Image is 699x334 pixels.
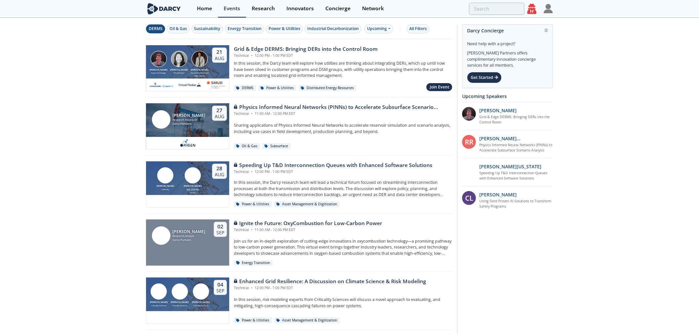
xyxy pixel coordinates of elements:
div: Sustainability [194,26,221,32]
img: information.svg [545,29,548,32]
div: Darcy Concierge [467,25,548,36]
div: [PERSON_NAME][US_STATE] [182,184,203,191]
p: [PERSON_NAME] [480,107,517,114]
div: [PERSON_NAME] [169,68,189,72]
button: DERMS [146,24,165,33]
div: Research Associate [173,118,205,122]
p: In this session, the Darcy research team will lead a technical forum focused on streamlining inte... [234,180,453,198]
div: [PERSON_NAME] [169,301,191,304]
img: Luigi Montana [185,167,201,184]
div: Oil & Gas [169,26,187,32]
div: Get Started [467,72,502,83]
div: [PERSON_NAME] [148,68,169,72]
div: CL [462,191,476,205]
div: GridUnity [155,188,176,191]
div: Grid & Edge DERMS: Bringing DERs into the Control Room [234,45,378,53]
button: Energy Transition [225,24,264,33]
img: logo-wide.svg [146,3,182,15]
div: Asset Management & Digitization [274,317,340,323]
div: Sep [216,288,224,294]
div: Aug [215,172,224,178]
div: Power & Utilities [258,85,296,91]
button: All Filters [407,24,429,33]
img: 336b6de1-6040-4323-9c13-5718d9811639 [207,197,216,205]
button: Industrial Decarbonization [305,24,361,33]
div: Concierge [325,6,350,11]
div: All Filters [409,26,427,32]
div: Virtual Peaker [169,72,189,74]
div: Criticality Sciences [190,304,211,307]
div: Home [197,6,212,11]
span: • [250,285,254,290]
div: Industrial Decarbonization [307,26,359,32]
div: Energy Transition [228,26,262,32]
div: envelio [182,191,203,194]
button: Join Event [426,83,453,92]
div: Technical 11:00 AM - 12:00 PM EDT [234,111,453,117]
div: Power & Utilities [234,317,272,323]
a: Juan Mayol [PERSON_NAME] Research Associate Darcy Partners 27 Aug Physics Informed Neural Network... [146,103,453,150]
div: Network [362,6,384,11]
a: Jonathan Curtis [PERSON_NAME] Aspen Technology Brenda Chew [PERSON_NAME] Virtual Peaker Yevgeniy ... [146,45,453,91]
img: Yevgeniy Postnov [192,51,208,67]
div: Aspen Technology [148,72,169,74]
div: Need help with a project? [467,36,548,47]
input: Advanced Search [469,3,525,15]
div: Darcy Partners [173,122,205,126]
p: [PERSON_NAME] [PERSON_NAME] [480,135,553,142]
div: Innovators [286,6,314,11]
p: [PERSON_NAME] [480,191,517,198]
div: 02 [216,223,224,230]
div: [PERSON_NAME] [155,184,176,188]
a: Susan Ginsburg [PERSON_NAME] Criticality Sciences Ben Ruddell [PERSON_NAME] Criticality Sciences ... [146,278,453,324]
div: Upcoming [364,24,393,33]
div: Ignite the Future: OxyCombustion for Low-Carbon Power [234,219,382,227]
div: 04 [216,282,224,288]
div: [PERSON_NAME] [148,301,169,304]
img: 1659894010494-gridunity-wp-logo.png [160,197,183,205]
div: Subsurface [262,143,291,149]
a: Nicolas Lassalle [PERSON_NAME] Research Analyst Darcy Partners 02 Sep Ignite the Future: OxyCombu... [146,219,453,266]
div: 28 [215,165,224,172]
p: Join us for an in-depth exploration of cutting-edge innovations in oxycombustion technology—a pro... [234,238,453,256]
div: Darcy Partners [173,238,205,242]
a: Speeding Up T&D Interconnection Queues with Enhanced Software Solutions [480,171,553,181]
div: Technical 12:00 PM - 1:00 PM EDT [234,285,426,291]
img: Ross Dakin [193,284,209,300]
img: accc9a8e-a9c1-4d58-ae37-132228efcf55 [462,107,476,121]
img: Ben Ruddell [172,284,188,300]
div: [PERSON_NAME] [189,68,210,72]
div: Sacramento Municipal Utility District. [189,72,210,77]
div: Asset Management & Digitization [274,201,340,207]
div: Speeding Up T&D Interconnection Queues with Enhanced Software Solutions [234,161,432,169]
button: Power & Utilities [266,24,303,33]
a: Grid & Edge DERMS: Bringing DERs into the Control Room [480,115,553,125]
div: Oil & Gas [234,143,260,149]
div: Physics Informed Neural Networks (PINNs) to Accelerate Subsurface Scenario Analysis [234,103,453,111]
span: • [250,111,254,116]
a: Physics Informed Neural Networks (PINNs) to Accelerate Subsurface Scenario Analysis [480,143,553,153]
div: Research Analyst [173,234,205,238]
div: Power & Utilities [269,26,300,32]
img: Brian Fitzsimons [157,167,173,184]
button: Sustainability [192,24,223,33]
span: • [250,169,254,174]
div: Sep [216,230,224,236]
div: Technical 11:00 AM - 12:00 PM EDT [234,227,382,233]
div: RR [462,135,476,149]
img: Susan Ginsburg [151,284,167,300]
div: Criticality Sciences [148,304,169,307]
div: 27 [215,107,224,114]
div: [PERSON_NAME] [173,229,205,234]
span: • [250,227,254,232]
div: DERMS [149,26,163,32]
img: 1b183925-147f-4a47-82c9-16eeeed5003c [462,163,476,177]
p: In this session, the Darcy team will explore how utilities are thinking about integrating DERs, w... [234,60,453,79]
div: [PERSON_NAME] [173,113,205,118]
div: 21 [215,49,224,55]
div: Enhanced Grid Resilience: A Discussion on Climate Science & Risk Modeling [234,278,426,285]
img: Jonathan Curtis [151,51,167,67]
div: Energy Transition [234,260,273,266]
div: Aug [215,55,224,61]
div: Aug [215,114,224,119]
